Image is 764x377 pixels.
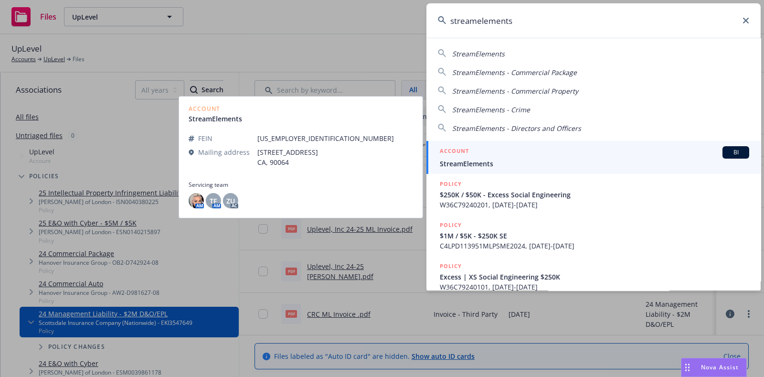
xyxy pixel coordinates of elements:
[681,358,747,377] button: Nova Assist
[452,49,505,58] span: StreamElements
[426,3,761,38] input: Search...
[726,148,745,157] span: BI
[452,105,530,114] span: StreamElements - Crime
[440,220,462,230] h5: POLICY
[701,363,739,371] span: Nova Assist
[426,141,761,174] a: ACCOUNTBIStreamElements
[440,146,469,158] h5: ACCOUNT
[452,86,578,96] span: StreamElements - Commercial Property
[681,358,693,377] div: Drag to move
[426,215,761,256] a: POLICY$1M / $5K - $250K SEC4LPD113951MLPSME2024, [DATE]-[DATE]
[440,200,749,210] span: W36C79240201, [DATE]-[DATE]
[440,261,462,271] h5: POLICY
[440,231,749,241] span: $1M / $5K - $250K SE
[440,272,749,282] span: Excess | XS Social Engineering $250K
[440,190,749,200] span: $250K / $50K - Excess Social Engineering
[426,174,761,215] a: POLICY$250K / $50K - Excess Social EngineeringW36C79240201, [DATE]-[DATE]
[440,159,749,169] span: StreamElements
[452,124,581,133] span: StreamElements - Directors and Officers
[440,179,462,189] h5: POLICY
[440,282,749,292] span: W36C79240101, [DATE]-[DATE]
[440,241,749,251] span: C4LPD113951MLPSME2024, [DATE]-[DATE]
[426,256,761,297] a: POLICYExcess | XS Social Engineering $250KW36C79240101, [DATE]-[DATE]
[452,68,577,77] span: StreamElements - Commercial Package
